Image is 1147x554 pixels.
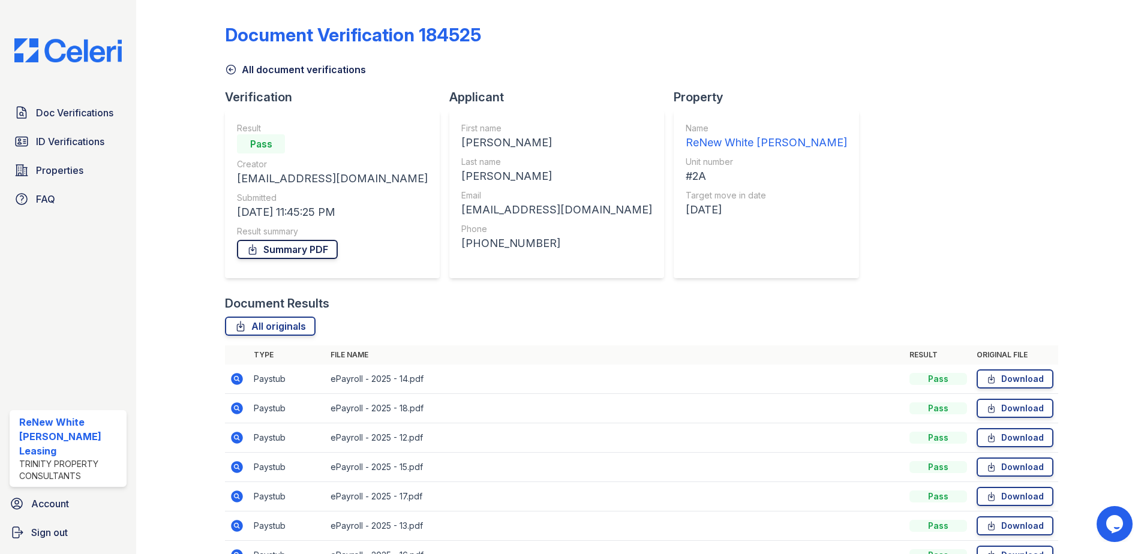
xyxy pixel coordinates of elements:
[237,170,428,187] div: [EMAIL_ADDRESS][DOMAIN_NAME]
[449,89,674,106] div: Applicant
[461,235,652,252] div: [PHONE_NUMBER]
[19,415,122,458] div: ReNew White [PERSON_NAME] Leasing
[237,134,285,153] div: Pass
[225,295,329,312] div: Document Results
[5,38,131,62] img: CE_Logo_Blue-a8612792a0a2168367f1c8372b55b34899dd931a85d93a1a3d3e32e68fde9ad4.png
[5,520,131,544] a: Sign out
[326,365,905,394] td: ePayroll - 2025 - 14.pdf
[909,520,967,532] div: Pass
[674,89,869,106] div: Property
[249,511,326,541] td: Paystub
[326,453,905,482] td: ePayroll - 2025 - 15.pdf
[36,192,55,206] span: FAQ
[36,106,113,120] span: Doc Verifications
[10,101,127,125] a: Doc Verifications
[237,204,428,221] div: [DATE] 11:45:25 PM
[326,423,905,453] td: ePayroll - 2025 - 12.pdf
[225,89,449,106] div: Verification
[909,373,967,385] div: Pass
[326,345,905,365] th: File name
[461,168,652,185] div: [PERSON_NAME]
[249,423,326,453] td: Paystub
[686,134,847,151] div: ReNew White [PERSON_NAME]
[461,223,652,235] div: Phone
[909,461,967,473] div: Pass
[905,345,972,365] th: Result
[237,225,428,237] div: Result summary
[909,432,967,444] div: Pass
[19,458,122,482] div: Trinity Property Consultants
[31,496,69,511] span: Account
[461,189,652,201] div: Email
[237,240,338,259] a: Summary PDF
[461,122,652,134] div: First name
[686,201,847,218] div: [DATE]
[249,365,326,394] td: Paystub
[36,163,83,177] span: Properties
[977,487,1053,506] a: Download
[10,158,127,182] a: Properties
[461,156,652,168] div: Last name
[977,369,1053,389] a: Download
[909,402,967,414] div: Pass
[249,453,326,482] td: Paystub
[36,134,104,149] span: ID Verifications
[977,399,1053,418] a: Download
[686,156,847,168] div: Unit number
[225,62,366,77] a: All document verifications
[686,189,847,201] div: Target move in date
[249,482,326,511] td: Paystub
[237,158,428,170] div: Creator
[977,457,1053,477] a: Download
[326,482,905,511] td: ePayroll - 2025 - 17.pdf
[237,192,428,204] div: Submitted
[461,201,652,218] div: [EMAIL_ADDRESS][DOMAIN_NAME]
[225,317,316,336] a: All originals
[909,490,967,502] div: Pass
[326,511,905,541] td: ePayroll - 2025 - 13.pdf
[977,428,1053,447] a: Download
[1097,506,1135,542] iframe: chat widget
[326,394,905,423] td: ePayroll - 2025 - 18.pdf
[686,122,847,134] div: Name
[10,130,127,153] a: ID Verifications
[31,525,68,540] span: Sign out
[249,394,326,423] td: Paystub
[5,492,131,516] a: Account
[977,516,1053,535] a: Download
[10,187,127,211] a: FAQ
[237,122,428,134] div: Result
[249,345,326,365] th: Type
[225,24,481,46] div: Document Verification 184525
[686,122,847,151] a: Name ReNew White [PERSON_NAME]
[461,134,652,151] div: [PERSON_NAME]
[686,168,847,185] div: #2A
[972,345,1058,365] th: Original file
